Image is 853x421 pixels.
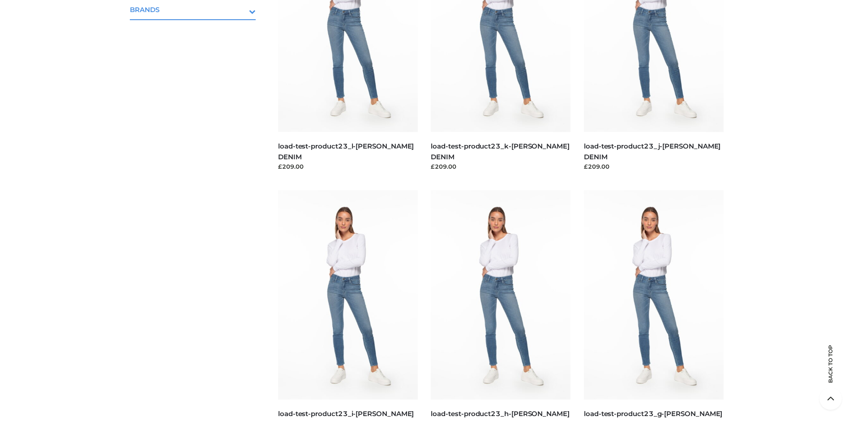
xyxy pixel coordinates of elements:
div: £209.00 [431,162,570,171]
a: load-test-product23_l-[PERSON_NAME] DENIM [278,142,414,161]
a: load-test-product23_j-[PERSON_NAME] DENIM [584,142,720,161]
div: £209.00 [278,162,418,171]
div: £209.00 [584,162,724,171]
span: Back to top [819,361,842,383]
a: load-test-product23_k-[PERSON_NAME] DENIM [431,142,569,161]
span: BRANDS [130,4,256,15]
